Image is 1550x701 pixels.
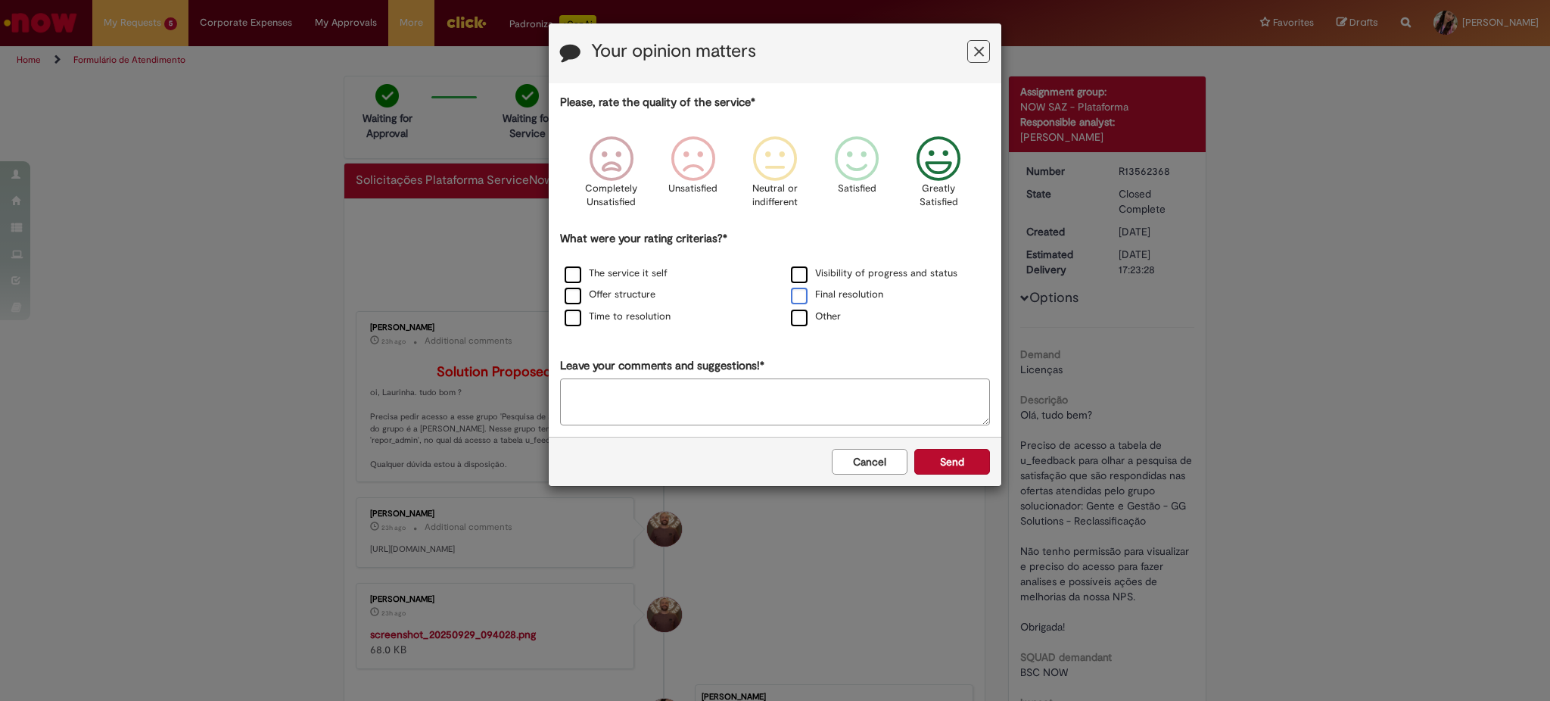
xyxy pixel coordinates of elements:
label: Please, rate the quality of the service* [560,95,755,111]
p: Satisfied [838,182,876,196]
p: Completely Unsatisfied [584,182,638,210]
label: Time to resolution [565,310,671,324]
p: Greatly Satisfied [911,182,966,210]
div: Neutral or indifferent [736,125,814,229]
p: Neutral or indifferent [748,182,802,210]
div: What were your rating criterias?* [560,231,990,329]
label: Other [791,310,841,324]
div: Unsatisfied [655,125,732,229]
p: Unsatisfied [668,182,717,196]
label: Leave your comments and suggestions!* [560,358,764,374]
button: Send [914,449,990,475]
button: Cancel [832,449,907,475]
label: The service it self [565,266,668,281]
div: Satisfied [818,125,895,229]
label: Final resolution [791,288,883,302]
div: Greatly Satisfied [900,125,977,229]
label: Your opinion matters [591,42,756,61]
label: Offer structure [565,288,655,302]
div: Completely Unsatisfied [572,125,649,229]
label: Visibility of progress and status [791,266,957,281]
